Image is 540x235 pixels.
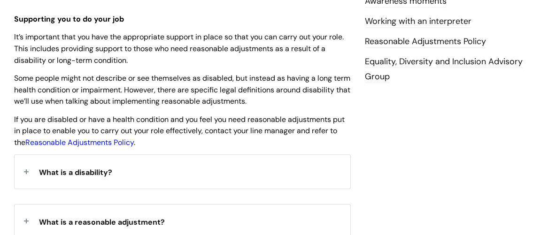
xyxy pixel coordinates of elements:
a: Equality, Diversity and Inclusion Advisory Group [365,56,523,83]
a: Working with an interpreter [365,15,471,28]
span: What is a reasonable adjustment? [39,217,165,227]
span: It’s important that you have the appropriate support in place so that you can carry out your role... [14,32,344,65]
span: Some people might not describe or see themselves as disabled, but instead as having a long term h... [14,73,350,106]
span: Supporting you to do your job [14,14,124,24]
a: Reasonable Adjustments Policy [25,137,134,147]
a: Reasonable Adjustments Policy [365,36,486,48]
span: What is a disability? [39,167,112,177]
span: If you are disabled or have a health condition and you feel you need reasonable adjustments put i... [14,114,345,148]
